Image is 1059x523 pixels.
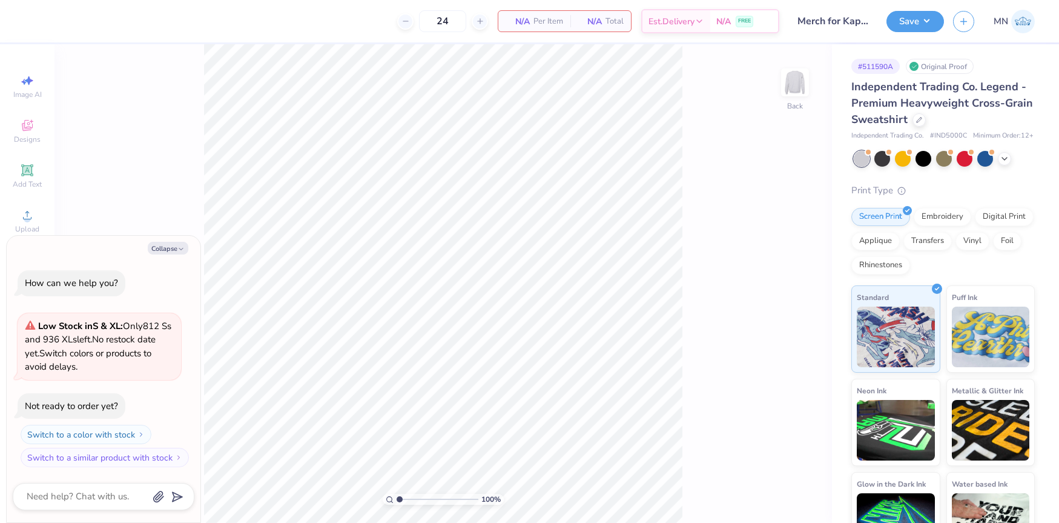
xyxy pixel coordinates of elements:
[738,17,751,25] span: FREE
[13,179,42,189] span: Add Text
[955,232,989,250] div: Vinyl
[914,208,971,226] div: Embroidery
[716,15,731,28] span: N/A
[25,400,118,412] div: Not ready to order yet?
[857,478,926,490] span: Glow in the Dark Ink
[25,333,156,359] span: No restock date yet.
[578,15,602,28] span: N/A
[975,208,1034,226] div: Digital Print
[783,70,807,95] img: Back
[857,384,886,397] span: Neon Ink
[930,131,967,141] span: # IND5000C
[906,59,974,74] div: Original Proof
[952,400,1030,461] img: Metallic & Glitter Ink
[21,448,189,467] button: Switch to a similar product with stock
[952,307,1030,367] img: Puff Ink
[419,10,466,32] input: – –
[14,135,41,144] span: Designs
[851,232,900,250] div: Applique
[994,15,1008,28] span: MN
[857,307,935,367] img: Standard
[952,478,1008,490] span: Water based Ink
[857,291,889,304] span: Standard
[1011,10,1035,33] img: Mark Navarro
[952,291,977,304] span: Puff Ink
[851,59,900,74] div: # 511590A
[788,9,877,33] input: Untitled Design
[481,494,501,505] span: 100 %
[903,232,952,250] div: Transfers
[851,184,1035,198] div: Print Type
[21,425,151,444] button: Switch to a color with stock
[851,208,910,226] div: Screen Print
[787,101,803,112] div: Back
[38,320,123,332] strong: Low Stock in S & XL :
[994,10,1035,33] a: MN
[952,384,1023,397] span: Metallic & Glitter Ink
[973,131,1034,141] span: Minimum Order: 12 +
[533,15,563,28] span: Per Item
[605,15,624,28] span: Total
[506,15,530,28] span: N/A
[137,431,145,438] img: Switch to a color with stock
[851,256,910,275] div: Rhinestones
[851,79,1033,127] span: Independent Trading Co. Legend - Premium Heavyweight Cross-Grain Sweatshirt
[886,11,944,32] button: Save
[175,454,182,461] img: Switch to a similar product with stock
[648,15,694,28] span: Est. Delivery
[13,90,42,99] span: Image AI
[25,277,118,289] div: How can we help you?
[15,224,39,234] span: Upload
[25,320,171,373] span: Only 812 Ss and 936 XLs left. Switch colors or products to avoid delays.
[993,232,1021,250] div: Foil
[851,131,924,141] span: Independent Trading Co.
[148,242,188,255] button: Collapse
[857,400,935,461] img: Neon Ink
